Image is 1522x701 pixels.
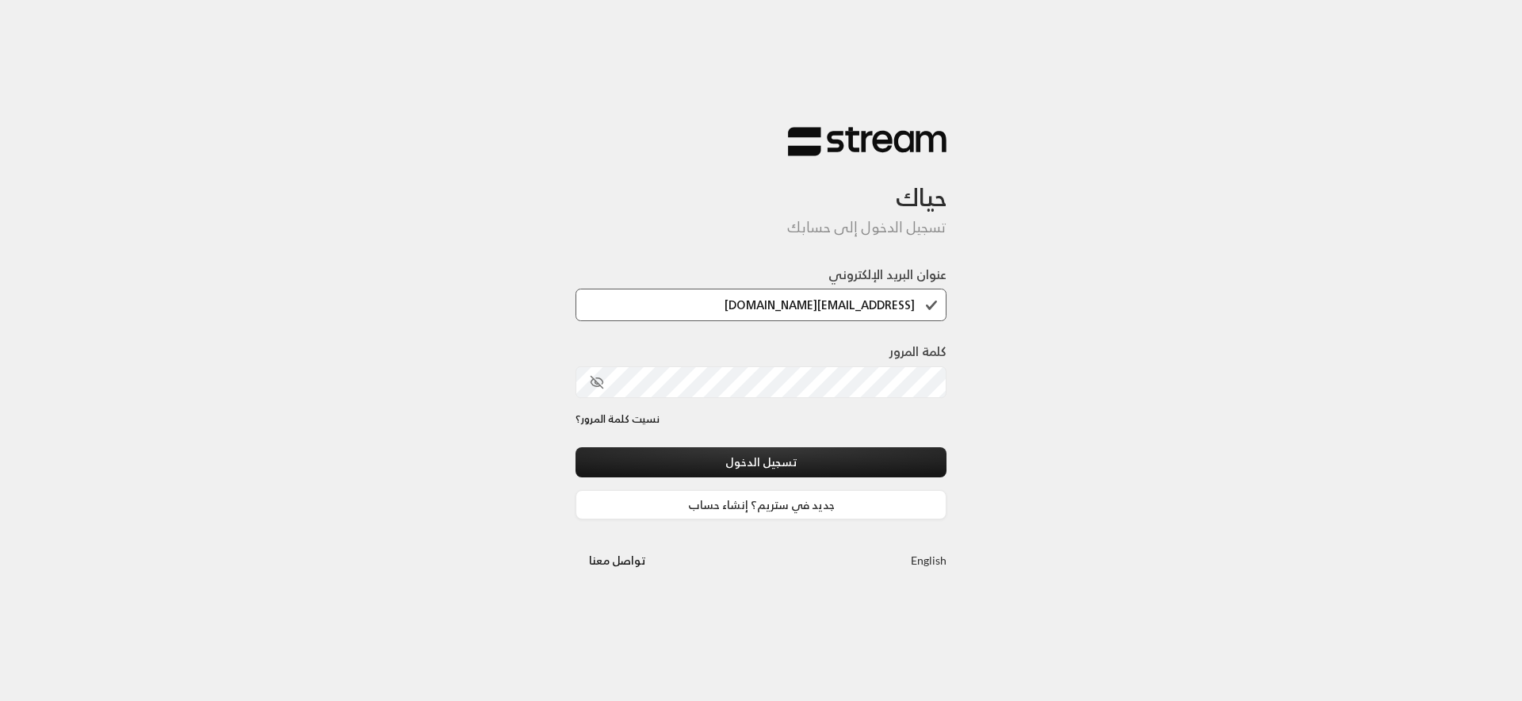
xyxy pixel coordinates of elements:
label: كلمة المرور [889,342,946,361]
img: Stream Logo [788,126,946,157]
button: تواصل معنا [576,546,659,575]
button: toggle password visibility [583,369,610,396]
a: تواصل معنا [576,550,659,570]
a: جديد في ستريم؟ إنشاء حساب [576,490,946,519]
h5: تسجيل الدخول إلى حسابك [576,219,946,236]
a: English [911,546,946,575]
h3: حياك [576,157,946,212]
button: تسجيل الدخول [576,447,946,477]
input: اكتب بريدك الإلكتروني هنا [576,289,946,321]
label: عنوان البريد الإلكتروني [828,265,946,284]
a: نسيت كلمة المرور؟ [576,412,660,427]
